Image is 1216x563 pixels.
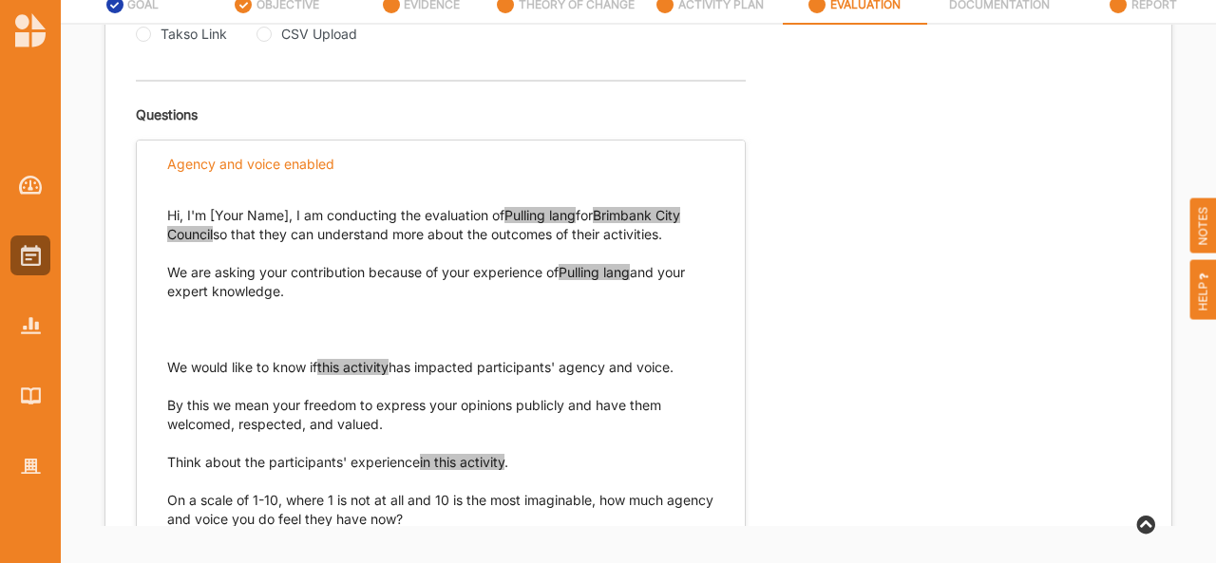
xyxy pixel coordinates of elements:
img: Organisation [21,459,41,475]
div: CSV Upload [281,24,357,44]
span: this activity [317,359,389,375]
img: Reports [21,317,41,333]
p: Hi, I'm [Your Name], I am conducting the evaluation of for so that they can understand more about... [167,206,714,339]
img: logo [15,13,46,47]
p: We would like to know if has impacted participants' agency and voice. By this we mean your freedo... [167,358,714,434]
div: Takso Link [161,24,227,44]
span: in this activity [420,454,504,470]
img: Activities [21,245,41,266]
div: Agency and voice enabled [167,156,334,173]
span: Pulling lang [504,207,576,223]
span: Pulling lang [559,264,630,280]
img: Library [21,387,41,403]
p: Think about the participants' experience . On a scale of 1-10, where 1 is not at all and 10 is th... [167,453,714,529]
a: Organisation [10,446,50,486]
a: Reports [10,306,50,346]
a: Library [10,376,50,416]
div: Questions [136,82,746,123]
a: Dashboard [10,165,50,205]
a: Activities [10,235,50,275]
img: Dashboard [19,176,43,195]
